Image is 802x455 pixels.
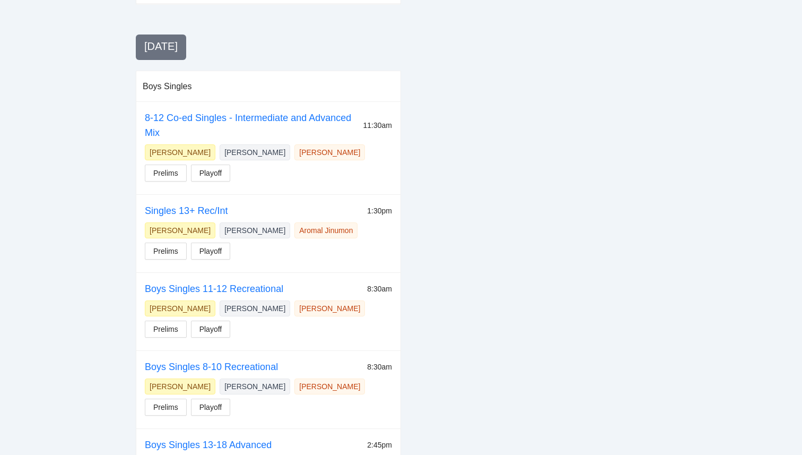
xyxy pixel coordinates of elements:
a: Singles 13+ Rec/Int [145,205,228,216]
div: 1:30pm [367,205,392,217]
div: [PERSON_NAME] [224,381,285,392]
span: Playoff [199,167,222,179]
div: [PERSON_NAME] [224,147,285,158]
div: 11:30am [363,119,392,131]
div: Boys Singles [143,71,394,101]
span: Playoff [199,323,222,335]
button: Prelims [145,165,187,182]
button: Playoff [191,243,231,260]
div: 8:30am [367,361,392,373]
button: Prelims [145,399,187,416]
div: Aromal Jinumon [299,225,353,236]
span: Playoff [199,401,222,413]
div: [PERSON_NAME] [150,381,211,392]
span: Prelims [153,401,178,413]
div: [PERSON_NAME] [224,225,285,236]
button: Playoff [191,321,231,338]
div: [PERSON_NAME] [299,303,360,314]
button: Playoff [191,399,231,416]
button: Prelims [145,243,187,260]
span: Prelims [153,323,178,335]
a: 8-12 Co-ed Singles - Intermediate and Advanced Mix [145,113,351,138]
a: Boys Singles 8-10 Recreational [145,362,278,372]
div: 2:45pm [367,439,392,451]
div: [PERSON_NAME] [224,303,285,314]
a: Boys Singles 13-18 Advanced [145,440,272,450]
a: Boys Singles 11-12 Recreational [145,284,283,294]
div: [PERSON_NAME] [299,147,360,158]
div: [PERSON_NAME] [150,147,211,158]
div: [PERSON_NAME] [150,225,211,236]
button: Playoff [191,165,231,182]
div: [PERSON_NAME] [150,303,211,314]
div: 8:30am [367,283,392,295]
span: Playoff [199,245,222,257]
div: [PERSON_NAME] [299,381,360,392]
span: Prelims [153,245,178,257]
button: Prelims [145,321,187,338]
span: Prelims [153,167,178,179]
span: [DATE] [144,40,178,52]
